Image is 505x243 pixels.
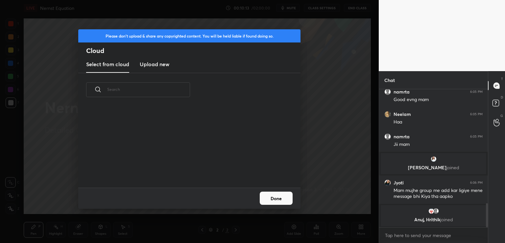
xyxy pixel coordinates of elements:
[428,208,435,214] img: b9ca13683d92495f90400fd7afae43a0.jpg
[86,46,301,55] h2: Cloud
[394,141,483,148] div: Jii mam
[430,156,437,162] img: 3f1004f5348d4934a72d49803561781b.jpg
[446,164,459,171] span: joined
[385,217,482,222] p: Anuj, Hrithik
[384,89,391,95] img: default.png
[394,119,483,125] div: Haa
[86,60,129,68] h3: Select from cloud
[394,187,483,200] div: Mam mujhe group me add kar ligiye mene message bhi Kiya tha aapko
[394,96,483,103] div: Good evng mam
[140,60,169,68] h3: Upload new
[384,111,391,118] img: 3ba5f3331d8f441b9759f01e6fcbb600.jpg
[470,112,483,116] div: 6:05 PM
[394,134,410,140] h6: namrta
[384,133,391,140] img: default.png
[385,165,482,170] p: [PERSON_NAME]
[394,180,404,186] h6: Jyoti
[500,113,503,118] p: G
[260,192,293,205] button: Done
[394,89,410,95] h6: namrta
[379,71,400,89] p: Chat
[470,90,483,94] div: 6:05 PM
[470,181,483,185] div: 6:06 PM
[394,111,411,117] h6: Neelam
[78,29,301,42] div: Please don't upload & share any copyrighted content. You will be held liable if found doing so.
[379,89,488,228] div: grid
[501,95,503,100] p: D
[501,76,503,81] p: T
[470,135,483,139] div: 6:05 PM
[107,75,190,103] input: Search
[440,216,453,223] span: joined
[384,179,391,186] img: 4b0c4f6f42b34aa484967c13625f4fab.jpg
[78,105,293,188] div: grid
[433,208,439,214] img: default.png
